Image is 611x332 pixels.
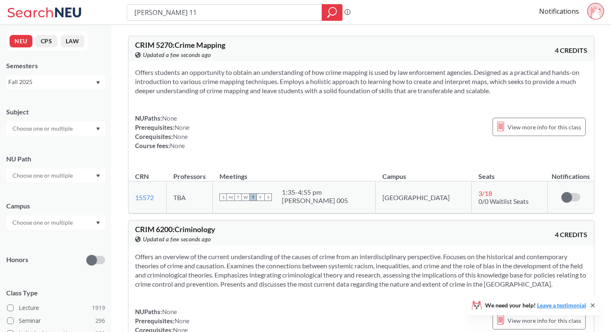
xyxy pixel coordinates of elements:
[6,75,105,89] div: Fall 2025Dropdown arrow
[173,133,188,140] span: None
[10,35,32,47] button: NEU
[227,193,234,201] span: M
[175,317,190,325] span: None
[162,308,177,315] span: None
[96,127,100,131] svg: Dropdown arrow
[282,196,348,205] div: [PERSON_NAME] 005
[478,189,492,197] span: 3 / 18
[219,193,227,201] span: S
[135,225,215,234] span: CRIM 6200 : Criminology
[135,40,225,50] span: CRIM 5270 : Crime Mapping
[92,303,105,312] span: 1919
[6,121,105,136] div: Dropdown arrow
[8,124,78,134] input: Choose one or multiple
[257,193,264,201] span: F
[6,61,105,70] div: Semesters
[322,4,342,21] div: magnifying glass
[264,193,272,201] span: S
[234,193,242,201] span: T
[472,164,547,181] th: Seats
[376,181,472,213] td: [GEOGRAPHIC_DATA]
[135,172,149,181] div: CRN
[6,216,105,230] div: Dropdown arrow
[7,302,105,313] label: Lecture
[135,252,587,289] section: Offers an overview of the current understanding of the causes of crime from an interdisciplinary ...
[96,174,100,178] svg: Dropdown arrow
[537,302,586,309] a: Leave a testimonial
[213,164,376,181] th: Meetings
[7,315,105,326] label: Seminar
[547,164,594,181] th: Notifications
[96,221,100,225] svg: Dropdown arrow
[249,193,257,201] span: T
[555,230,587,239] span: 4 CREDITS
[6,154,105,164] div: NU Path
[478,197,529,205] span: 0/0 Waitlist Seats
[6,255,28,265] p: Honors
[8,218,78,228] input: Choose one or multiple
[508,122,581,132] span: View more info for this class
[170,142,185,149] span: None
[6,107,105,116] div: Subject
[6,201,105,211] div: Campus
[376,164,472,181] th: Campus
[135,193,154,201] a: 15572
[485,302,586,308] span: We need your help!
[135,114,190,150] div: NUPaths: Prerequisites: Corequisites: Course fees:
[555,46,587,55] span: 4 CREDITS
[175,124,190,131] span: None
[8,171,78,181] input: Choose one or multiple
[95,316,105,325] span: 296
[143,235,211,244] span: Updated a few seconds ago
[242,193,249,201] span: W
[96,81,100,84] svg: Dropdown arrow
[282,188,348,196] div: 1:35 - 4:55 pm
[508,315,581,326] span: View more info for this class
[167,181,213,213] td: TBA
[167,164,213,181] th: Professors
[61,35,84,47] button: LAW
[162,114,177,122] span: None
[327,7,337,18] svg: magnifying glass
[8,77,95,87] div: Fall 2025
[36,35,57,47] button: CPS
[6,168,105,183] div: Dropdown arrow
[135,68,587,95] section: Offers students an opportunity to obtain an understanding of how crime mapping is used by law enf...
[143,50,211,59] span: Updated a few seconds ago
[133,5,316,20] input: Class, professor, course number, "phrase"
[6,288,105,297] span: Class Type
[539,7,579,16] a: Notifications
